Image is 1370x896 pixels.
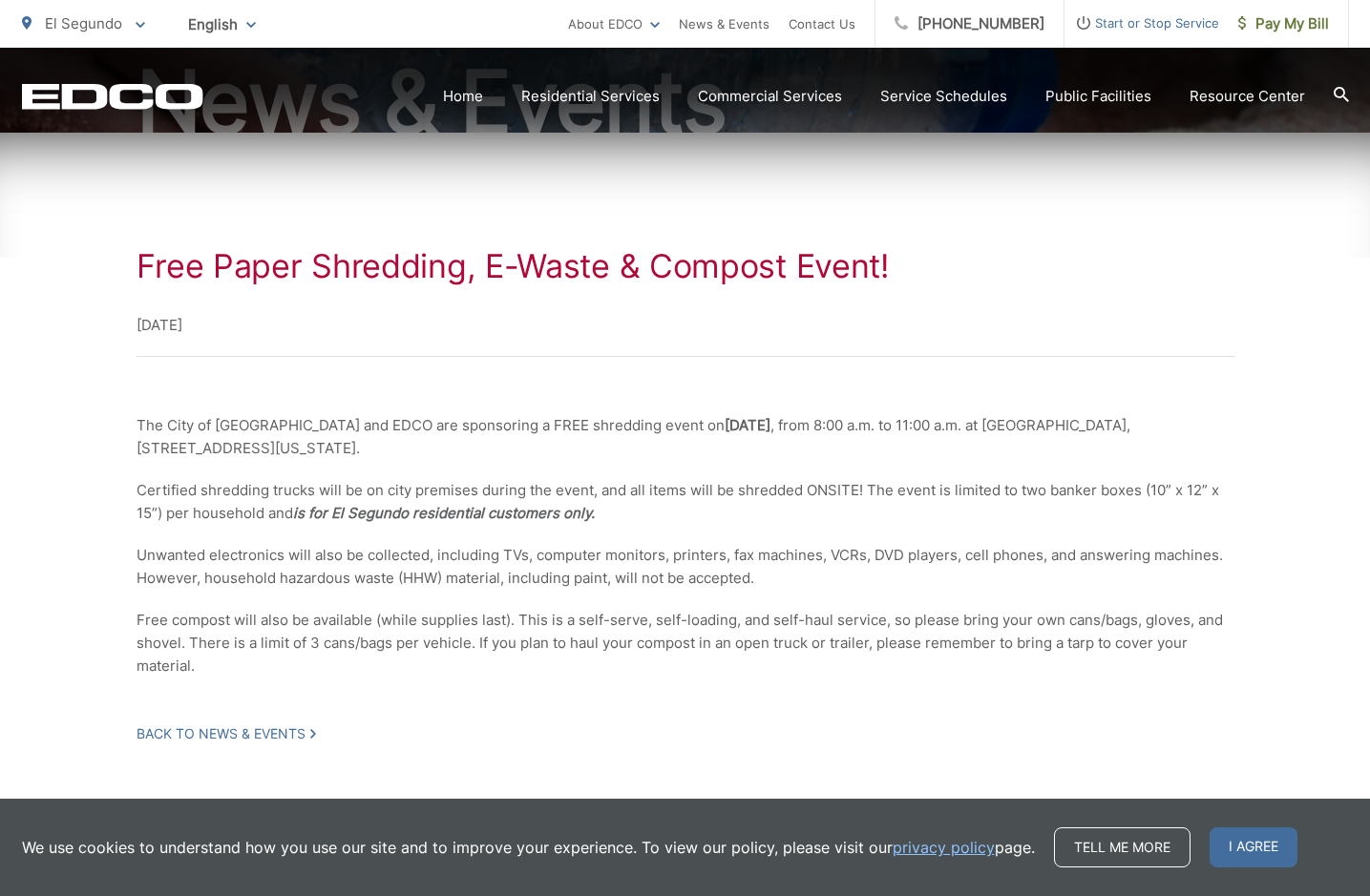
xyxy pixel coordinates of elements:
[137,414,1234,460] p: The City of [GEOGRAPHIC_DATA] and EDCO are sponsoring a FREE shredding event on , from 8:00 a.m. ...
[1238,12,1329,35] span: Pay My Bill
[137,247,1234,285] h1: Free Paper Shredding, E-Waste & Compost Event!
[137,609,1234,677] p: Free compost will also be available (while supplies last). This is a self-serve, self-loading, an...
[789,12,855,35] a: Contact Us
[568,12,660,35] a: About EDCO
[521,85,660,108] a: Residential Services
[698,85,842,108] a: Commercial Services
[1190,85,1305,108] a: Resource Center
[293,504,595,522] strong: is for El Segundo residential customers only.
[880,85,1007,108] a: Service Schedules
[22,83,203,110] a: EDCD logo. Return to the homepage.
[725,416,770,434] strong: [DATE]
[893,836,995,859] a: privacy policy
[1045,85,1151,108] a: Public Facilities
[137,314,1234,337] p: [DATE]
[22,836,1035,859] p: We use cookies to understand how you use our site and to improve your experience. To view our pol...
[679,12,769,35] a: News & Events
[137,544,1234,590] p: Unwanted electronics will also be collected, including TVs, computer monitors, printers, fax mach...
[137,479,1234,525] p: Certified shredding trucks will be on city premises during the event, and all items will be shred...
[174,8,270,41] span: English
[45,14,122,32] span: El Segundo
[443,85,483,108] a: Home
[137,725,316,742] a: Back to News & Events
